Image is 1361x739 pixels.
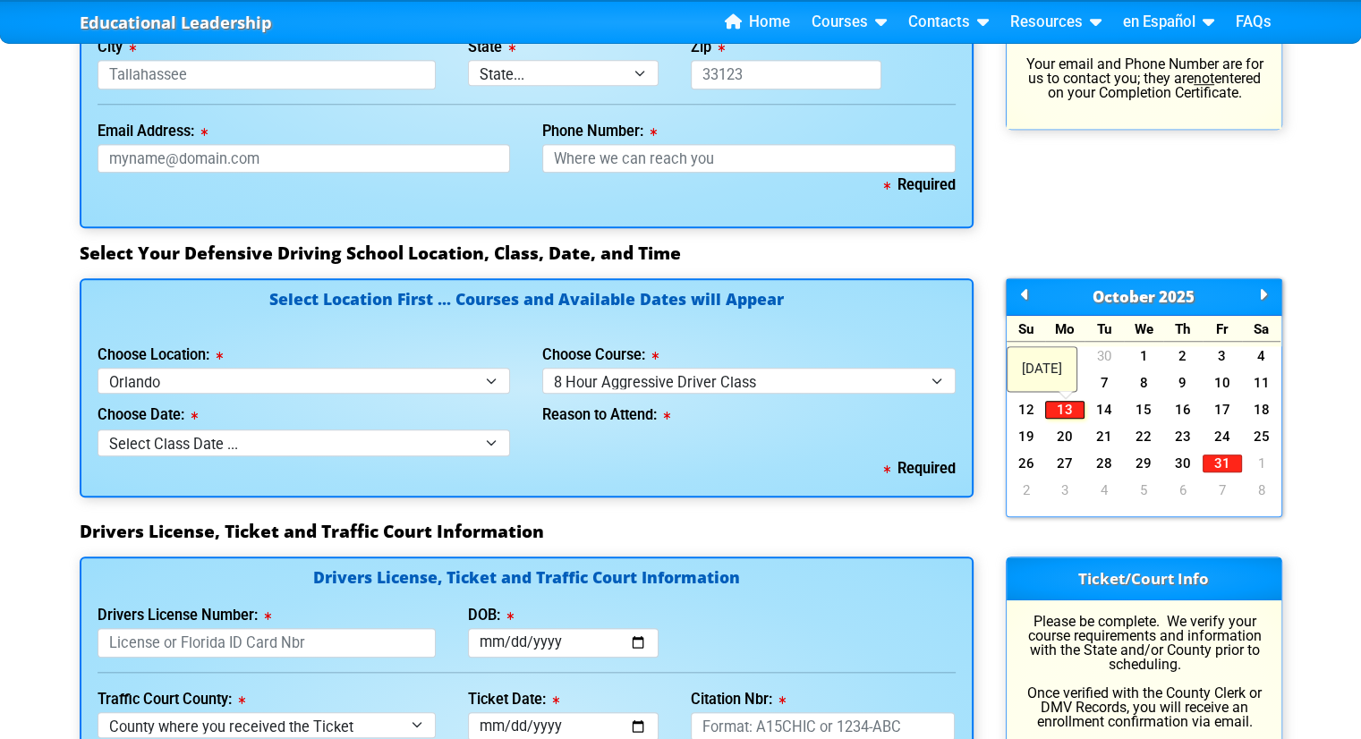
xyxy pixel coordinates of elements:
a: 17 [1203,401,1242,419]
a: 8 [1242,481,1281,499]
a: 16 [1163,401,1203,419]
a: Home [718,9,797,36]
input: License or Florida ID Card Nbr [98,628,437,658]
a: 18 [1242,401,1281,419]
u: not [1194,70,1214,87]
label: Zip [691,40,725,55]
div: [DATE] [1008,348,1076,392]
a: en Español [1116,9,1221,36]
label: Citation Nbr: [691,692,786,707]
a: Courses [804,9,894,36]
label: State [468,40,515,55]
a: 3 [1045,481,1085,499]
a: 8 [1124,374,1163,392]
a: 31 [1203,454,1242,472]
div: Sa [1242,316,1281,342]
a: 24 [1203,428,1242,446]
a: 26 [1007,454,1046,472]
h3: Drivers License, Ticket and Traffic Court Information [80,521,1282,542]
a: 7 [1203,481,1242,499]
a: 30 [1163,454,1203,472]
a: 30 [1085,347,1124,365]
a: 12 [1007,401,1046,419]
a: 23 [1163,428,1203,446]
input: Where we can reach you [542,144,956,174]
div: Th [1163,316,1203,342]
label: Traffic Court County: [98,692,245,707]
a: 1 [1242,454,1281,472]
a: 28 [1007,347,1046,365]
a: 4 [1085,481,1124,499]
a: 25 [1242,428,1281,446]
a: Contacts [901,9,996,36]
a: 9 [1163,374,1203,392]
label: Choose Date: [98,408,198,422]
input: myname@domain.com [98,144,511,174]
b: Required [884,176,956,193]
a: 5 [1124,481,1163,499]
a: Resources [1003,9,1109,36]
label: Drivers License Number: [98,608,271,623]
b: Required [884,460,956,477]
h3: Select Your Defensive Driving School Location, Class, Date, and Time [80,242,1282,264]
h4: Drivers License, Ticket and Traffic Court Information [98,570,956,589]
a: 3 [1203,347,1242,365]
label: Ticket Date: [468,692,559,707]
label: Email Address: [98,124,208,139]
a: Educational Leadership [80,8,272,38]
div: We [1124,316,1163,342]
div: Mo [1045,316,1085,342]
a: 15 [1124,401,1163,419]
div: Su [1007,316,1046,342]
div: Fr [1203,316,1242,342]
span: October [1093,286,1155,307]
a: 11 [1242,374,1281,392]
a: 1 [1124,347,1163,365]
p: Your email and Phone Number are for us to contact you; they are entered on your Completion Certif... [1023,57,1265,100]
a: 6 [1163,481,1203,499]
a: 10 [1203,374,1242,392]
a: 2 [1163,347,1203,365]
span: 2025 [1159,286,1195,307]
a: 28 [1085,454,1124,472]
a: 13 [1045,401,1085,419]
a: 14 [1085,401,1124,419]
label: Reason to Attend: [542,408,670,422]
label: City [98,40,136,55]
div: Tu [1085,316,1124,342]
a: 7 [1085,374,1124,392]
a: 20 [1045,428,1085,446]
label: Choose Location: [98,348,223,362]
a: 19 [1007,428,1046,446]
h4: Select Location First ... Courses and Available Dates will Appear [98,292,956,328]
label: DOB: [468,608,514,623]
input: 33123 [691,60,881,89]
a: 29 [1124,454,1163,472]
h3: Ticket/Court Info [1007,557,1281,600]
a: 4 [1242,347,1281,365]
label: Phone Number: [542,124,657,139]
label: Choose Course: [542,348,659,362]
a: 2 [1007,481,1046,499]
input: Tallahassee [98,60,437,89]
input: mm/dd/yyyy [468,628,659,658]
a: FAQs [1229,9,1279,36]
a: 22 [1124,428,1163,446]
a: 21 [1085,428,1124,446]
a: 27 [1045,454,1085,472]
